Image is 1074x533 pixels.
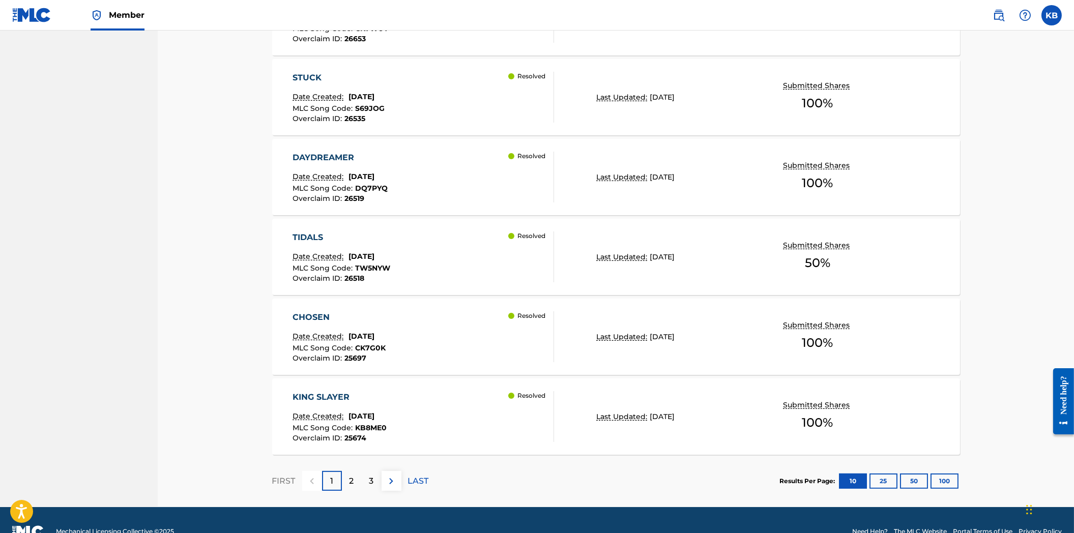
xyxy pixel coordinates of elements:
span: Overclaim ID : [293,274,344,283]
span: [DATE] [650,332,675,341]
p: Last Updated: [596,411,650,422]
img: Top Rightsholder [91,9,103,21]
span: Overclaim ID : [293,114,344,123]
span: 26518 [344,274,364,283]
button: 25 [869,473,897,489]
button: 50 [900,473,928,489]
p: Last Updated: [596,172,650,183]
span: MLC Song Code : [293,263,355,273]
a: CHOSENDate Created:[DATE]MLC Song Code:CK7G0KOverclaim ID:25697 ResolvedLast Updated:[DATE]Submit... [272,299,960,375]
span: [DATE] [650,412,675,421]
p: Date Created: [293,331,346,342]
span: [DATE] [650,93,675,102]
p: Submitted Shares [783,320,852,331]
a: DAYDREAMERDate Created:[DATE]MLC Song Code:DQ7PYQOverclaim ID:26519 ResolvedLast Updated:[DATE]Su... [272,139,960,215]
div: Drag [1026,494,1032,525]
span: MLC Song Code : [293,104,355,113]
p: Last Updated: [596,252,650,262]
span: 26653 [344,34,366,43]
p: Date Created: [293,92,346,102]
div: TIDALS [293,231,390,244]
span: MLC Song Code : [293,343,355,352]
span: Overclaim ID : [293,433,344,442]
p: Resolved [517,311,545,320]
button: 10 [839,473,867,489]
button: 100 [931,473,959,489]
div: User Menu [1041,5,1062,25]
span: KB8ME0 [355,423,387,432]
img: search [993,9,1005,21]
img: right [385,475,397,487]
span: 100 % [802,174,833,192]
p: Date Created: [293,411,346,422]
span: DQ7PYQ [355,184,388,193]
img: MLC Logo [12,8,51,22]
span: Overclaim ID : [293,194,344,203]
span: 100 % [802,413,833,432]
span: Overclaim ID : [293,353,344,363]
p: 1 [330,475,333,487]
p: Last Updated: [596,332,650,342]
p: Date Created: [293,251,346,262]
p: Date Created: [293,171,346,182]
span: CK7G0K [355,343,386,352]
p: Submitted Shares [783,160,852,171]
span: Overclaim ID : [293,34,344,43]
span: 25697 [344,353,366,363]
a: TIDALSDate Created:[DATE]MLC Song Code:TW5NYWOverclaim ID:26518 ResolvedLast Updated:[DATE]Submit... [272,219,960,295]
div: DAYDREAMER [293,152,388,164]
iframe: Chat Widget [1023,484,1074,533]
p: Resolved [517,231,545,241]
span: 100 % [802,334,833,352]
span: 100 % [802,94,833,112]
p: Results Per Page: [780,477,838,486]
p: 3 [369,475,374,487]
span: [DATE] [349,411,374,421]
span: TW5NYW [355,263,390,273]
p: 2 [350,475,354,487]
p: LAST [408,475,429,487]
span: S69JOG [355,104,385,113]
p: Submitted Shares [783,80,852,91]
div: KING SLAYER [293,391,387,403]
span: [DATE] [650,252,675,261]
span: 25674 [344,433,366,442]
span: MLC Song Code : [293,423,355,432]
span: MLC Song Code : [293,184,355,193]
span: [DATE] [650,172,675,182]
span: [DATE] [349,92,374,101]
a: KING SLAYERDate Created:[DATE]MLC Song Code:KB8ME0Overclaim ID:25674 ResolvedLast Updated:[DATE]S... [272,378,960,455]
span: 50 % [805,254,830,272]
iframe: Resource Center [1046,361,1074,442]
span: Member [109,9,144,21]
p: FIRST [272,475,296,487]
p: Resolved [517,391,545,400]
p: Last Updated: [596,92,650,103]
span: [DATE] [349,172,374,181]
span: [DATE] [349,252,374,261]
div: CHOSEN [293,311,386,323]
p: Resolved [517,72,545,81]
div: STUCK [293,72,385,84]
span: 26535 [344,114,365,123]
span: [DATE] [349,332,374,341]
p: Submitted Shares [783,400,852,410]
p: Submitted Shares [783,240,852,251]
a: STUCKDate Created:[DATE]MLC Song Code:S69JOGOverclaim ID:26535 ResolvedLast Updated:[DATE]Submitt... [272,59,960,135]
a: Public Search [989,5,1009,25]
img: help [1019,9,1031,21]
span: 26519 [344,194,364,203]
div: Help [1015,5,1035,25]
p: Resolved [517,152,545,161]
